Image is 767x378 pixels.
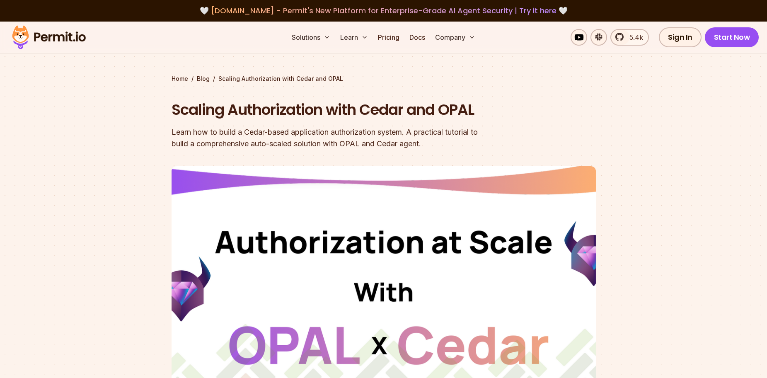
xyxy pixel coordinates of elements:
span: 5.4k [624,32,643,42]
button: Learn [337,29,371,46]
div: 🤍 🤍 [20,5,747,17]
a: Pricing [375,29,403,46]
a: Sign In [659,27,702,47]
a: Try it here [519,5,556,16]
a: Blog [197,75,210,83]
a: 5.4k [610,29,649,46]
a: Start Now [705,27,759,47]
button: Solutions [288,29,334,46]
button: Company [432,29,479,46]
div: Learn how to build a Cedar-based application authorization system. A practical tutorial to build ... [172,126,490,150]
img: Permit logo [8,23,90,51]
h1: Scaling Authorization with Cedar and OPAL [172,99,490,120]
a: Home [172,75,188,83]
span: [DOMAIN_NAME] - Permit's New Platform for Enterprise-Grade AI Agent Security | [211,5,556,16]
a: Docs [406,29,428,46]
div: / / [172,75,596,83]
